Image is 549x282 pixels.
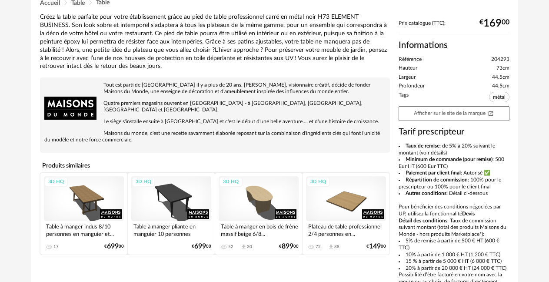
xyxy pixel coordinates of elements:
div: 3D HQ [219,177,243,188]
h4: Produits similaires [40,160,390,172]
b: Devis [462,211,475,216]
p: Quatre premiers magasins ouvrent en [GEOGRAPHIC_DATA] - à [GEOGRAPHIC_DATA], [GEOGRAPHIC_DATA], [... [44,100,386,113]
p: Maisons du monde, c'est une recette savamment élaborée reposant sur la combinaison d'ingrédients ... [44,130,386,143]
span: Open In New icon [488,110,494,116]
li: 10% à partir de 1 000 € HT (1 200 € TTC) [399,252,509,258]
li: : 100% pour le prescripteur ou 100% pour le client final [399,177,509,190]
b: Autres conditions [406,191,446,196]
li: : Autorisé ✅ [399,170,509,177]
p: Tout est parti de [GEOGRAPHIC_DATA] il y a plus de 20 ans. [PERSON_NAME], visionnaire créatif, dé... [44,82,386,95]
h2: Informations [399,40,509,51]
div: € 00 [192,244,211,249]
span: Tags [399,92,409,104]
div: Table à manger pliante en manguier 10 personnes 160/240 [131,221,211,238]
div: Table à manger en bois de frêne massif beige 6/8... [219,221,299,238]
div: Créez la table parfaite pour votre établissement grâce au pied de table professionnel carré en mé... [40,13,390,70]
p: Le siège s'installe ensuite à [GEOGRAPHIC_DATA] et c'est le début d'une belle aventure.... et d'u... [44,118,386,125]
li: : de 5% à 20% suivant le montant (voir détails) [399,143,509,156]
li: 5% de remise à partir de 500 € HT (600 € TTC) [399,238,509,251]
span: Hauteur [399,65,417,72]
h3: Tarif prescripteur [399,126,509,138]
b: Minimum de commande (pour remise) [406,157,492,162]
b: Répartition de commission [406,177,468,182]
div: € 00 [479,20,509,27]
div: 3D HQ [132,177,155,188]
div: 72 [316,244,321,249]
div: € 00 [279,244,299,249]
div: 3D HQ [306,177,330,188]
b: Taux de remise [406,143,439,148]
span: 73cm [496,65,509,72]
span: 44.5cm [492,83,509,90]
a: 3D HQ Table à manger indus 8/10 personnes en manguier et... 17 €69900 [40,173,127,255]
div: 17 [53,244,59,249]
span: 204293 [491,56,509,63]
div: Plateau de table professionnel 2/4 personnes en... [306,221,386,238]
div: 52 [228,244,233,249]
span: 44.5cm [492,74,509,81]
li: : Détail ci-dessous [399,190,509,197]
span: Largeur [399,74,416,81]
img: brand logo [44,82,96,134]
a: 3D HQ Table à manger en bois de frêne massif beige 6/8... 52 Download icon 20 €89900 [215,173,302,255]
a: 3D HQ Plateau de table professionnel 2/4 personnes en... 72 Download icon 38 €14900 [303,173,389,255]
div: € 00 [104,244,124,249]
div: 20 [247,244,252,249]
span: 899 [282,244,293,249]
div: € 00 [366,244,386,249]
div: 38 [334,244,339,249]
span: 169 [483,20,502,27]
div: Prix catalogue (TTC): [399,20,509,34]
a: 3D HQ Table à manger pliante en manguier 10 personnes 160/240 €69900 [128,173,215,255]
span: Profondeur [399,83,425,90]
span: Download icon [328,244,334,250]
span: 699 [107,244,119,249]
li: : 500 Eur HT (600 Eur TTC) [399,156,509,170]
span: métal [489,92,509,102]
b: Détail des conditions [399,218,447,223]
li: 15 % à partir de 5 000 € HT (6 000 € TTC) [399,258,509,265]
div: 3D HQ [44,177,68,188]
div: Table à manger indus 8/10 personnes en manguier et... [44,221,124,238]
span: 149 [369,244,381,249]
a: Afficher sur le site de la marqueOpen In New icon [399,106,509,121]
span: Download icon [240,244,247,250]
span: 699 [194,244,206,249]
span: Référence [399,56,422,63]
b: Paiement par client final [406,170,461,175]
